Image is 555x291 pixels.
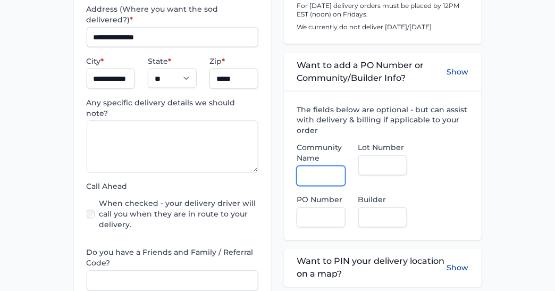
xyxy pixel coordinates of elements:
[87,97,259,119] label: Any specific delivery details we should note?
[297,59,447,85] span: Want to add a PO Number or Community/Builder Info?
[87,56,136,66] label: City
[297,255,447,281] span: Want to PIN your delivery location on a map?
[297,2,469,19] p: For [DATE] delivery orders must be placed by 12PM EST (noon) on Fridays.
[297,195,346,205] label: PO Number
[209,56,258,66] label: Zip
[297,23,469,31] p: We currently do not deliver [DATE]/[DATE]
[87,181,259,192] label: Call Ahead
[447,59,469,85] button: Show
[87,247,259,269] label: Do you have a Friends and Family / Referral Code?
[358,143,407,153] label: Lot Number
[99,198,258,230] label: When checked - your delivery driver will call you when they are in route to your delivery.
[148,56,197,66] label: State
[297,143,346,164] label: Community Name
[297,104,469,136] label: The fields below are optional - but can assist with delivery & billing if applicable to your order
[447,255,469,281] button: Show
[87,4,259,25] label: Address (Where you want the sod delivered?)
[358,195,407,205] label: Builder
